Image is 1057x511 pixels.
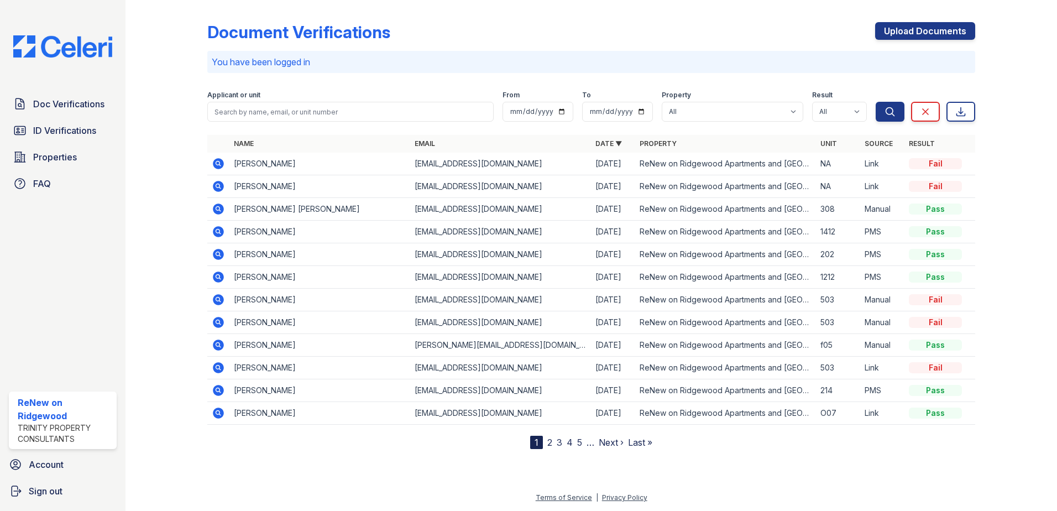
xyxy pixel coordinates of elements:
td: [PERSON_NAME] [229,221,410,243]
a: Upload Documents [875,22,975,40]
a: Property [640,139,677,148]
span: … [587,436,594,449]
td: [PERSON_NAME] [PERSON_NAME] [229,198,410,221]
td: ReNew on Ridgewood Apartments and [GEOGRAPHIC_DATA] [635,175,816,198]
td: [DATE] [591,402,635,425]
td: ReNew on Ridgewood Apartments and [GEOGRAPHIC_DATA] [635,243,816,266]
td: Manual [860,198,904,221]
td: PMS [860,266,904,289]
td: [DATE] [591,153,635,175]
td: [PERSON_NAME] [229,153,410,175]
td: ReNew on Ridgewood Apartments and [GEOGRAPHIC_DATA] [635,153,816,175]
td: [DATE] [591,357,635,379]
div: Pass [909,340,962,351]
td: [PERSON_NAME] [229,357,410,379]
a: Privacy Policy [602,493,647,502]
td: [DATE] [591,198,635,221]
td: 308 [816,198,860,221]
div: 1 [530,436,543,449]
td: 214 [816,379,860,402]
td: [DATE] [591,379,635,402]
td: PMS [860,379,904,402]
div: Pass [909,408,962,419]
td: [DATE] [591,289,635,311]
td: [EMAIL_ADDRESS][DOMAIN_NAME] [410,379,591,402]
a: Unit [820,139,837,148]
div: Fail [909,317,962,328]
a: Account [4,453,121,476]
td: Link [860,357,904,379]
div: Pass [909,272,962,283]
label: Applicant or unit [207,91,260,100]
td: [EMAIL_ADDRESS][DOMAIN_NAME] [410,221,591,243]
label: Result [812,91,833,100]
a: 4 [567,437,573,448]
a: 2 [547,437,552,448]
div: Trinity Property Consultants [18,423,112,445]
label: To [582,91,591,100]
a: Doc Verifications [9,93,117,115]
input: Search by name, email, or unit number [207,102,494,122]
a: Email [415,139,435,148]
td: ReNew on Ridgewood Apartments and [GEOGRAPHIC_DATA] [635,198,816,221]
td: ReNew on Ridgewood Apartments and [GEOGRAPHIC_DATA] [635,357,816,379]
a: ID Verifications [9,119,117,142]
td: ReNew on Ridgewood Apartments and [GEOGRAPHIC_DATA] [635,334,816,357]
td: 503 [816,311,860,334]
td: [EMAIL_ADDRESS][DOMAIN_NAME] [410,311,591,334]
td: [EMAIL_ADDRESS][DOMAIN_NAME] [410,175,591,198]
label: Property [662,91,691,100]
td: [DATE] [591,311,635,334]
div: Pass [909,249,962,260]
td: Manual [860,334,904,357]
td: Link [860,153,904,175]
td: PMS [860,243,904,266]
span: ID Verifications [33,124,96,137]
div: Fail [909,158,962,169]
div: Fail [909,294,962,305]
td: ReNew on Ridgewood Apartments and [GEOGRAPHIC_DATA] [635,266,816,289]
a: Sign out [4,480,121,502]
div: Pass [909,204,962,215]
div: Fail [909,362,962,373]
td: ReNew on Ridgewood Apartments and [GEOGRAPHIC_DATA] [635,402,816,425]
td: 503 [816,357,860,379]
td: 202 [816,243,860,266]
td: [DATE] [591,334,635,357]
td: [EMAIL_ADDRESS][DOMAIN_NAME] [410,266,591,289]
td: [DATE] [591,175,635,198]
td: [EMAIL_ADDRESS][DOMAIN_NAME] [410,243,591,266]
td: NA [816,153,860,175]
span: FAQ [33,177,51,190]
td: Link [860,175,904,198]
td: [PERSON_NAME] [229,289,410,311]
td: [PERSON_NAME] [229,175,410,198]
td: [DATE] [591,221,635,243]
td: O07 [816,402,860,425]
td: [DATE] [591,243,635,266]
span: Doc Verifications [33,97,104,111]
div: ReNew on Ridgewood [18,396,112,423]
a: 3 [557,437,562,448]
td: [EMAIL_ADDRESS][DOMAIN_NAME] [410,198,591,221]
td: 503 [816,289,860,311]
div: Fail [909,181,962,192]
td: [PERSON_NAME] [229,311,410,334]
div: Document Verifications [207,22,390,42]
div: Pass [909,226,962,237]
td: ReNew on Ridgewood Apartments and [GEOGRAPHIC_DATA] [635,311,816,334]
a: Source [865,139,893,148]
a: FAQ [9,173,117,195]
a: 5 [577,437,582,448]
a: Properties [9,146,117,168]
td: Manual [860,289,904,311]
span: Account [29,458,64,471]
div: | [596,493,598,502]
td: [EMAIL_ADDRESS][DOMAIN_NAME] [410,357,591,379]
td: [PERSON_NAME] [229,243,410,266]
span: Sign out [29,484,62,498]
td: ReNew on Ridgewood Apartments and [GEOGRAPHIC_DATA] [635,379,816,402]
td: [EMAIL_ADDRESS][DOMAIN_NAME] [410,153,591,175]
td: Manual [860,311,904,334]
